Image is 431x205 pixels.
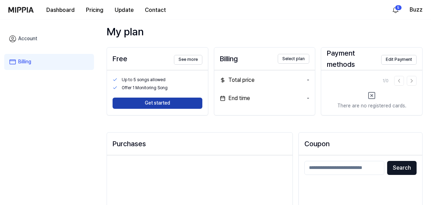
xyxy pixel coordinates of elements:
[220,76,255,84] div: Total price
[174,55,202,65] button: See more
[122,85,202,91] div: Offer 1 Monitoring Song
[381,53,417,64] a: Edit Payment
[109,3,139,17] button: Update
[122,77,202,83] div: Up to 5 songs allowed
[109,0,139,20] a: Update
[220,94,250,102] div: End time
[4,54,94,70] a: Billing
[390,4,401,15] button: 알림5
[307,94,309,102] div: -
[391,6,400,14] img: 알림
[174,53,202,64] a: See more
[107,24,423,39] div: My plan
[113,138,287,149] div: Purchases
[8,7,34,13] img: logo
[139,3,171,17] button: Contact
[80,3,109,17] button: Pricing
[395,5,402,10] div: 5
[337,102,406,109] div: There are no registered cards.
[41,3,80,17] button: Dashboard
[278,54,309,64] button: Select plan
[113,98,202,109] button: Get started
[307,76,309,84] div: -
[304,138,417,149] h2: Coupon
[113,92,202,109] a: Get started
[113,53,127,64] div: Free
[383,78,389,84] div: 1 / 0
[387,161,417,175] button: Search
[410,6,423,14] button: Buzz
[4,31,94,47] a: Account
[381,55,417,65] button: Edit Payment
[220,53,238,64] div: Billing
[327,48,381,70] div: Payment methods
